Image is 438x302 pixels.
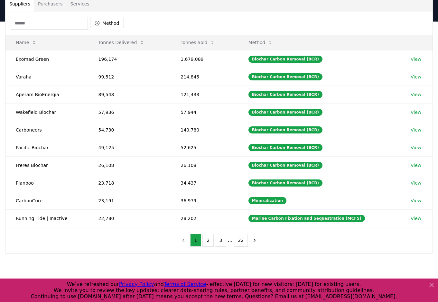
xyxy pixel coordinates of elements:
[411,109,421,115] a: View
[5,50,88,68] td: Exomad Green
[228,236,232,244] li: ...
[411,197,421,204] a: View
[88,121,171,139] td: 54,730
[170,156,238,174] td: 26,108
[248,162,322,169] div: Biochar Carbon Removal (BCR)
[411,91,421,98] a: View
[248,179,322,187] div: Biochar Carbon Removal (BCR)
[11,36,42,49] button: Name
[88,174,171,192] td: 23,718
[88,68,171,86] td: 99,512
[5,103,88,121] td: Wakefield Biochar
[170,174,238,192] td: 34,437
[170,68,238,86] td: 214,845
[170,121,238,139] td: 140,780
[93,36,150,49] button: Tonnes Delivered
[248,197,287,204] div: Mineralization
[170,50,238,68] td: 1,679,089
[248,56,322,63] div: Biochar Carbon Removal (BCR)
[170,139,238,156] td: 52,625
[90,18,124,28] button: Method
[248,73,322,80] div: Biochar Carbon Removal (BCR)
[234,234,248,247] button: 22
[243,36,278,49] button: Method
[5,156,88,174] td: Freres Biochar
[5,68,88,86] td: Varaha
[88,86,171,103] td: 89,548
[202,234,214,247] button: 2
[5,192,88,209] td: CarbonCure
[248,126,322,133] div: Biochar Carbon Removal (BCR)
[5,139,88,156] td: Pacific Biochar
[170,209,238,227] td: 28,202
[170,192,238,209] td: 36,979
[5,174,88,192] td: Planboo
[411,56,421,62] a: View
[88,50,171,68] td: 196,174
[175,36,220,49] button: Tonnes Sold
[5,86,88,103] td: Aperam BioEnergia
[411,180,421,186] a: View
[411,127,421,133] a: View
[248,215,365,222] div: Marine Carbon Fixation and Sequestration (MCFS)
[88,209,171,227] td: 22,780
[5,209,88,227] td: Running Tide | Inactive
[411,215,421,222] a: View
[170,103,238,121] td: 57,944
[190,234,201,247] button: 1
[88,139,171,156] td: 49,125
[170,86,238,103] td: 121,433
[88,103,171,121] td: 57,936
[248,144,322,151] div: Biochar Carbon Removal (BCR)
[5,121,88,139] td: Carboneers
[248,109,322,116] div: Biochar Carbon Removal (BCR)
[88,156,171,174] td: 26,108
[215,234,226,247] button: 3
[411,144,421,151] a: View
[411,162,421,169] a: View
[88,192,171,209] td: 23,191
[411,74,421,80] a: View
[248,91,322,98] div: Biochar Carbon Removal (BCR)
[249,234,260,247] button: next page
